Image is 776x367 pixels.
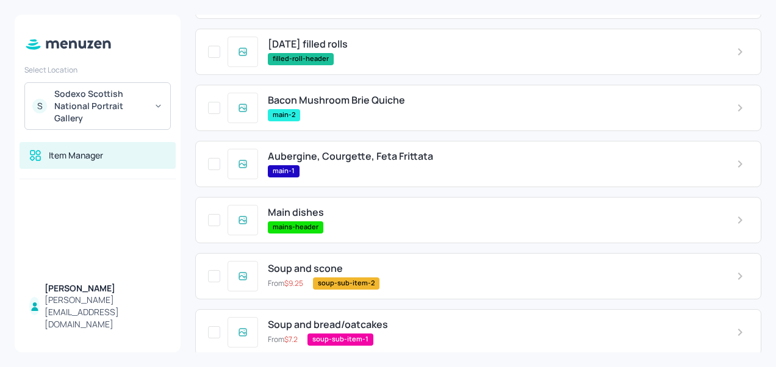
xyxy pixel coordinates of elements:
[268,222,323,232] span: mains-header
[268,207,324,218] span: Main dishes
[268,319,388,330] span: Soup and bread/oatcakes
[268,54,334,64] span: filled-roll-header
[268,278,303,289] p: From
[54,88,146,124] div: Sodexo Scottish National Portrait Gallery
[45,294,166,330] div: [PERSON_NAME][EMAIL_ADDRESS][DOMAIN_NAME]
[268,94,405,106] span: Bacon Mushroom Brie Quiche
[313,278,379,288] span: soup-sub-item-2
[45,282,166,294] div: [PERSON_NAME]
[24,65,171,75] div: Select Location
[268,151,433,162] span: Aubergine, Courgette, Feta Frittata
[268,166,300,176] span: main-1
[307,334,373,344] span: soup-sub-item-1
[284,278,303,288] span: $ 9.25
[268,38,348,50] span: [DATE] filled rolls
[268,334,298,345] p: From
[284,334,298,344] span: $ 7.2
[268,110,300,120] span: main-2
[32,99,47,113] div: S
[268,263,343,274] span: Soup and scone
[49,149,103,162] div: Item Manager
